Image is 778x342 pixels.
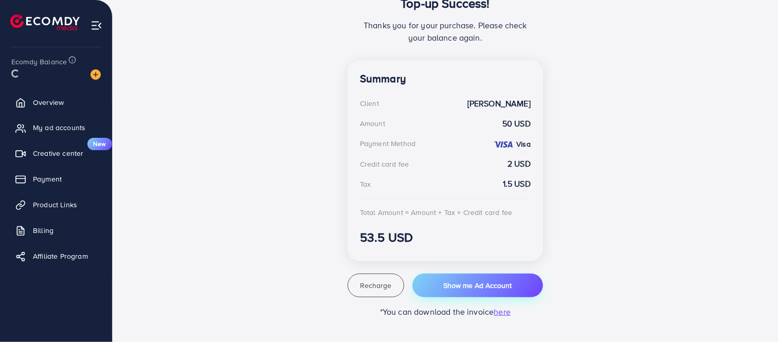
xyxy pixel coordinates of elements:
a: Creative centerNew [8,143,104,164]
div: Amount [360,118,385,129]
a: My ad accounts [8,117,104,138]
span: Recharge [360,280,391,291]
p: *You can download the invoice [348,305,543,318]
img: logo [10,14,80,30]
strong: 50 USD [502,118,531,130]
div: Client [360,98,379,109]
h4: Summary [360,73,531,85]
iframe: Chat [734,296,770,334]
div: Credit card fee [360,159,409,169]
div: Keywords by Traffic [115,61,170,67]
button: Recharge [348,274,404,297]
span: New [87,138,112,150]
h5: Top up success! [655,19,718,32]
strong: Visa [516,139,531,149]
div: Payment Method [360,138,415,149]
img: credit [493,140,514,149]
div: Domain: [DOMAIN_NAME] [27,27,113,35]
span: Payment [33,174,62,184]
div: Tax [360,179,371,189]
span: Overview [33,97,64,107]
span: Billing [33,225,53,236]
button: Show me Ad Account [412,274,543,297]
a: Product Links [8,194,104,215]
span: here [494,306,511,317]
img: tab_keywords_by_traffic_grey.svg [104,60,112,68]
a: Billing [8,220,104,241]
img: website_grey.svg [16,27,25,35]
strong: 2 USD [508,158,531,170]
span: Affiliate Program [33,251,88,261]
h3: 53.5 USD [360,230,531,245]
div: Domain Overview [41,61,92,67]
p: Thanks you for your purchase. Please check your balance again. [360,19,531,44]
img: tab_domain_overview_orange.svg [30,60,38,68]
img: image [91,69,101,80]
img: logo_orange.svg [16,16,25,25]
span: Show me Ad Account [443,280,512,291]
span: My ad accounts [33,122,85,133]
span: Creative center [33,148,83,158]
img: menu [91,20,102,31]
a: Affiliate Program [8,246,104,266]
a: Payment [8,169,104,189]
div: v 4.0.24 [29,16,50,25]
span: Ecomdy Balance [11,57,67,67]
strong: 1.5 USD [503,178,531,190]
strong: [PERSON_NAME] [467,98,531,110]
span: Product Links [33,200,77,210]
a: Overview [8,92,104,113]
div: Total Amount = Amount + Tax + Credit card fee [360,207,512,218]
